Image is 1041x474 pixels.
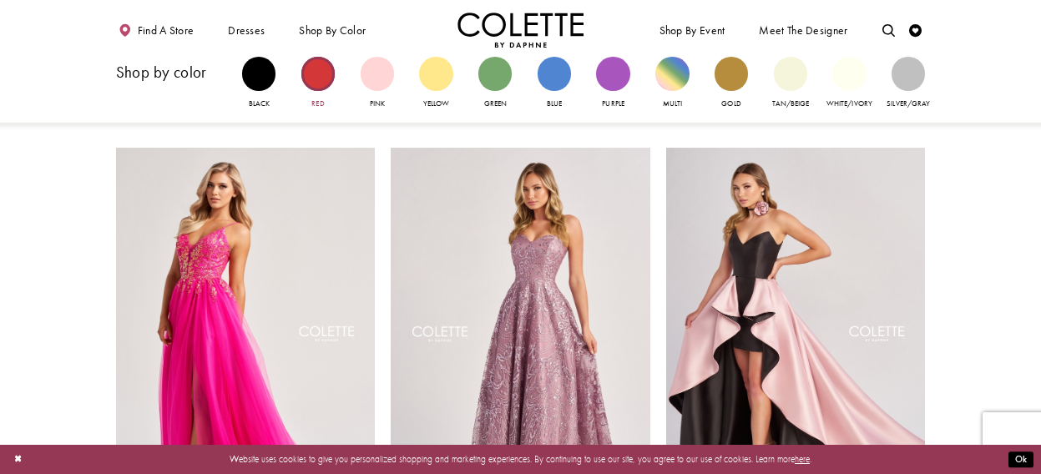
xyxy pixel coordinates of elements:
[596,57,629,110] a: Purple
[478,57,512,110] a: Green
[1008,451,1033,467] button: Submit Dialog
[602,98,624,108] span: Purple
[296,13,369,48] span: Shop by color
[225,13,268,48] span: Dresses
[826,98,872,108] span: White/Ivory
[879,13,898,48] a: Toggle search
[659,24,725,37] span: Shop By Event
[8,448,28,471] button: Close Dialog
[116,13,197,48] a: Find a store
[423,98,449,108] span: Yellow
[361,57,394,110] a: Pink
[756,13,851,48] a: Meet the designer
[656,13,728,48] span: Shop By Event
[242,57,275,110] a: Black
[116,64,230,81] h3: Shop by color
[721,98,740,108] span: Gold
[484,98,507,108] span: Green
[419,57,452,110] a: Yellow
[892,57,925,110] a: Silver/Gray
[457,13,584,48] a: Visit Home Page
[547,98,562,108] span: Blue
[228,24,265,37] span: Dresses
[370,98,385,108] span: Pink
[311,98,324,108] span: Red
[772,98,809,108] span: Tan/Beige
[759,24,847,37] span: Meet the designer
[887,98,930,108] span: Silver/Gray
[655,57,689,110] a: Multi
[715,57,748,110] a: Gold
[795,453,810,465] a: here
[457,13,584,48] img: Colette by Daphne
[301,57,335,110] a: Red
[299,24,366,37] span: Shop by color
[249,98,270,108] span: Black
[663,98,682,108] span: Multi
[774,57,807,110] a: Tan/Beige
[907,13,926,48] a: Check Wishlist
[91,451,950,467] p: Website uses cookies to give you personalized shopping and marketing experiences. By continuing t...
[538,57,571,110] a: Blue
[138,24,195,37] span: Find a store
[832,57,866,110] a: White/Ivory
